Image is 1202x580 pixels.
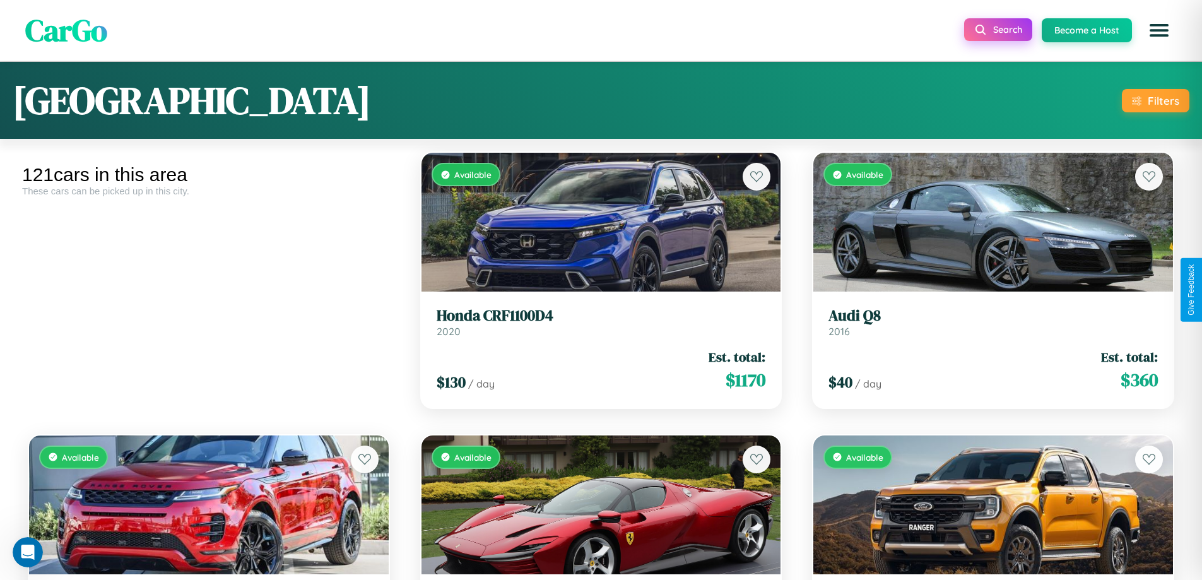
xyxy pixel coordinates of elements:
[846,169,883,180] span: Available
[1187,264,1196,316] div: Give Feedback
[454,452,492,463] span: Available
[13,537,43,567] iframe: Intercom live chat
[13,74,371,126] h1: [GEOGRAPHIC_DATA]
[828,307,1158,325] h3: Audi Q8
[855,377,881,390] span: / day
[22,186,396,196] div: These cars can be picked up in this city.
[454,169,492,180] span: Available
[964,18,1032,41] button: Search
[828,307,1158,338] a: Audi Q82016
[846,452,883,463] span: Available
[1042,18,1132,42] button: Become a Host
[1122,89,1189,112] button: Filters
[437,372,466,393] span: $ 130
[437,325,461,338] span: 2020
[1141,13,1177,48] button: Open menu
[25,9,107,51] span: CarGo
[1148,94,1179,107] div: Filters
[828,372,852,393] span: $ 40
[726,367,765,393] span: $ 1170
[437,307,766,325] h3: Honda CRF1100D4
[993,24,1022,35] span: Search
[62,452,99,463] span: Available
[1101,348,1158,366] span: Est. total:
[1121,367,1158,393] span: $ 360
[437,307,766,338] a: Honda CRF1100D42020
[468,377,495,390] span: / day
[828,325,850,338] span: 2016
[709,348,765,366] span: Est. total:
[22,164,396,186] div: 121 cars in this area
